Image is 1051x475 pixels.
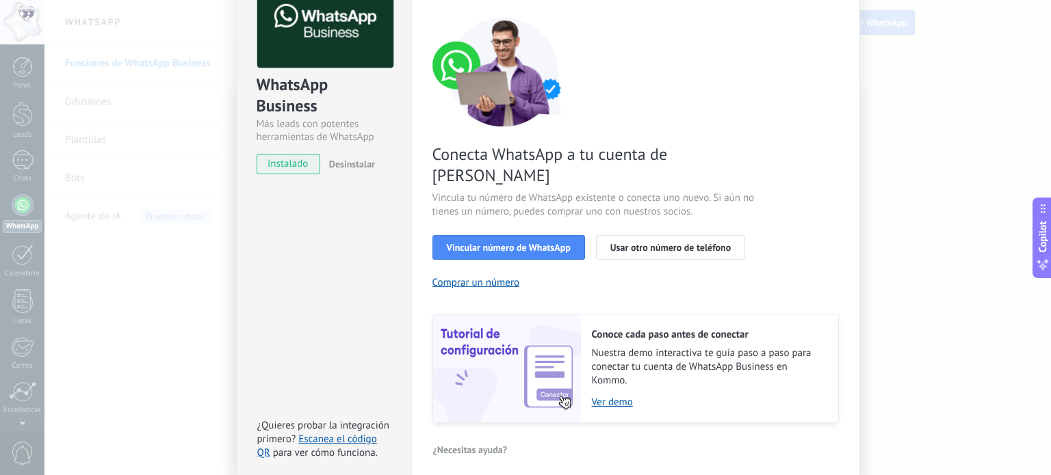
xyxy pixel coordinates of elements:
button: ¿Necesitas ayuda? [432,439,508,460]
button: Comprar un número [432,276,520,289]
span: Vincula tu número de WhatsApp existente o conecta uno nuevo. Si aún no tienes un número, puedes c... [432,191,758,219]
span: para ver cómo funciona. [273,446,378,459]
a: Escanea el código QR [257,433,377,459]
button: Vincular número de WhatsApp [432,235,585,260]
span: Conecta WhatsApp a tu cuenta de [PERSON_NAME] [432,144,758,186]
span: ¿Necesitas ayuda? [433,445,508,454]
div: Más leads con potentes herramientas de WhatsApp [257,118,391,144]
button: Desinstalar [324,154,375,174]
span: ¿Quieres probar la integración primero? [257,419,390,446]
div: WhatsApp Business [257,74,391,118]
button: Usar otro número de teléfono [596,235,745,260]
span: Copilot [1036,221,1050,252]
h2: Conoce cada paso antes de conectar [592,328,825,341]
span: Vincular número de WhatsApp [447,243,571,252]
a: Ver demo [592,396,825,409]
img: connect number [432,17,576,126]
span: Nuestra demo interactiva te guía paso a paso para conectar tu cuenta de WhatsApp Business en Kommo. [592,347,825,388]
span: Desinstalar [329,158,375,170]
span: instalado [257,154,320,174]
span: Usar otro número de teléfono [610,243,731,252]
